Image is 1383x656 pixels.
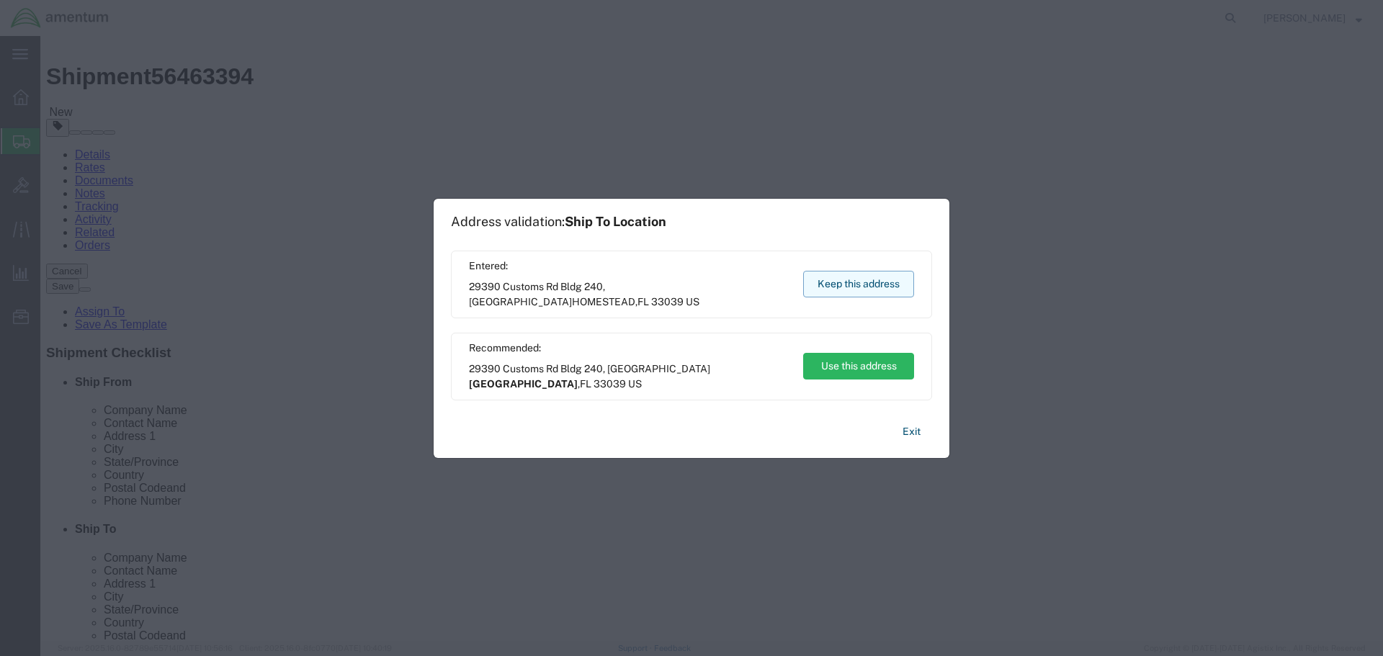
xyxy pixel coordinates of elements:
[686,296,699,307] span: US
[580,378,591,390] span: FL
[637,296,649,307] span: FL
[469,361,789,392] span: 29390 Customs Rd Bldg 240, [GEOGRAPHIC_DATA] ,
[594,378,626,390] span: 33039
[469,378,578,390] span: [GEOGRAPHIC_DATA]
[891,419,932,444] button: Exit
[469,259,789,274] span: Entered:
[651,296,684,307] span: 33039
[572,296,635,307] span: HOMESTEAD
[469,341,789,356] span: Recommended:
[565,214,666,229] span: Ship To Location
[451,214,666,230] h1: Address validation:
[803,271,914,297] button: Keep this address
[803,353,914,379] button: Use this address
[628,378,642,390] span: US
[469,279,789,310] span: 29390 Customs Rd Bldg 240, [GEOGRAPHIC_DATA] ,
